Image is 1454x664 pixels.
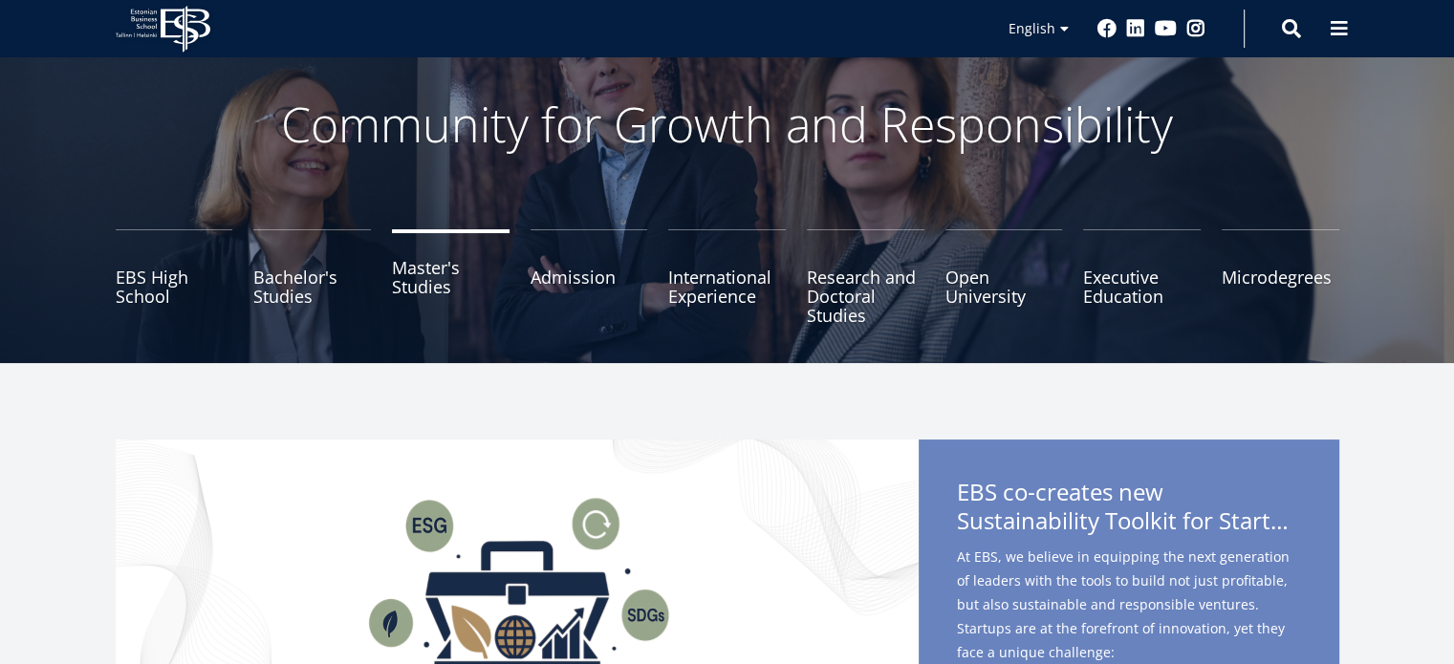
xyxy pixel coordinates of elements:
a: Research and Doctoral Studies [807,229,924,325]
a: Youtube [1155,19,1177,38]
a: Admission [531,229,648,325]
a: Linkedin [1126,19,1145,38]
a: Bachelor's Studies [253,229,371,325]
p: Community for Growth and Responsibility [221,96,1234,153]
a: Executive Education [1083,229,1201,325]
span: EBS co-creates new [957,478,1301,541]
a: Microdegrees [1222,229,1339,325]
a: Facebook [1097,19,1117,38]
a: Open University [945,229,1063,325]
a: International Experience [668,229,786,325]
span: Sustainability Toolkit for Startups [957,506,1301,535]
a: Instagram [1186,19,1205,38]
a: EBS High School [116,229,233,325]
a: Master's Studies [392,229,510,325]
